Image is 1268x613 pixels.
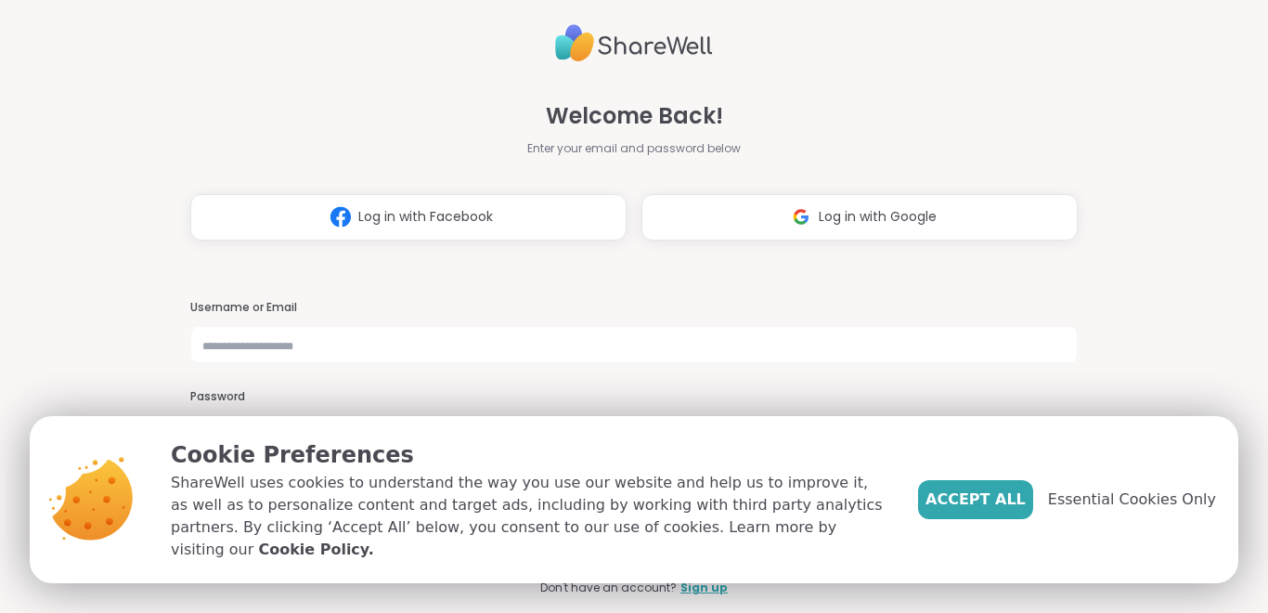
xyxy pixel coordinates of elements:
span: Accept All [925,489,1026,511]
p: ShareWell uses cookies to understand the way you use our website and help us to improve it, as we... [171,472,888,561]
span: Don't have an account? [540,580,677,596]
h3: Password [190,389,1078,405]
button: Log in with Facebook [190,194,627,241]
button: Accept All [918,480,1033,519]
img: ShareWell Logomark [323,200,358,234]
a: Sign up [680,580,728,596]
h3: Username or Email [190,300,1078,316]
span: Log in with Google [819,207,937,227]
span: Essential Cookies Only [1048,489,1216,511]
span: Log in with Facebook [358,207,493,227]
p: Cookie Preferences [171,438,888,472]
button: Log in with Google [641,194,1078,241]
span: Enter your email and password below [527,140,741,157]
a: Cookie Policy. [258,539,373,561]
img: ShareWell Logo [555,17,713,70]
span: Welcome Back! [546,99,723,133]
img: ShareWell Logomark [783,200,819,234]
